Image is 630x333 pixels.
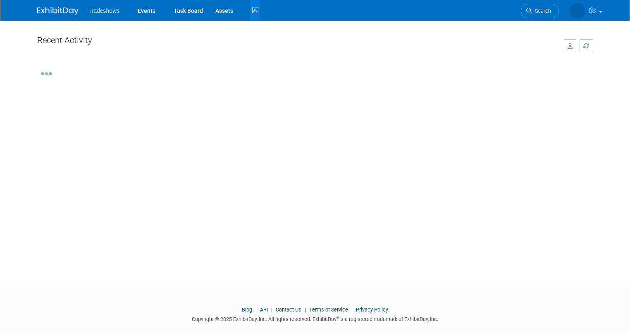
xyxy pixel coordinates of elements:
[570,3,585,19] img: Kay Reynolds
[532,8,551,14] span: Search
[41,72,52,75] img: loading...
[253,307,259,313] span: |
[242,307,252,313] a: Blog
[303,307,308,313] span: |
[37,31,556,53] div: Recent Activity
[521,4,559,18] a: Search
[349,307,355,313] span: |
[269,307,274,313] span: |
[356,307,388,313] a: Privacy Policy
[309,307,348,313] a: Terms of Service
[336,316,339,320] sup: ®
[88,7,120,14] span: Tradeshows
[37,7,79,15] img: ExhibitDay
[260,307,268,313] a: API
[276,307,301,313] a: Contact Us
